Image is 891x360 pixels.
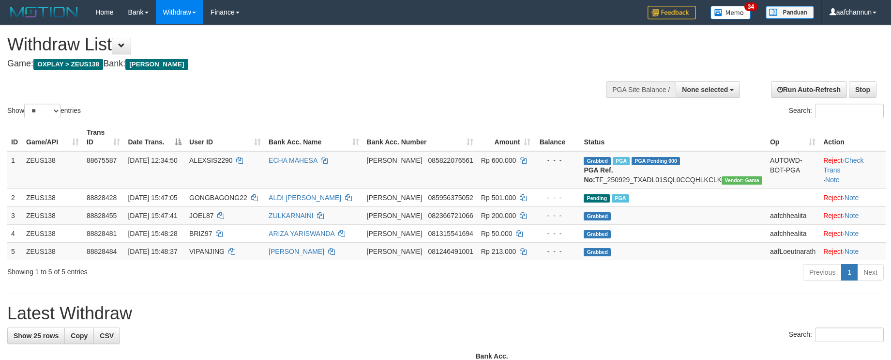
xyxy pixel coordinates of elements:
[819,151,886,189] td: · ·
[22,151,83,189] td: ZEUS138
[83,124,124,151] th: Trans ID: activate to sort column ascending
[14,332,59,340] span: Show 25 rows
[7,5,81,19] img: MOTION_logo.png
[710,6,751,19] img: Button%20Memo.svg
[7,242,22,260] td: 5
[789,104,884,118] label: Search:
[606,81,676,98] div: PGA Site Balance /
[7,304,884,323] h1: Latest Withdraw
[7,124,22,151] th: ID
[632,157,680,165] span: PGA Pending
[584,230,611,238] span: Grabbed
[87,248,117,255] span: 88828484
[584,212,611,220] span: Grabbed
[845,194,859,202] a: Note
[722,176,762,185] span: Vendor URL: https://trx31.1velocity.biz
[648,6,696,19] img: Feedback.jpg
[128,212,177,219] span: [DATE] 15:47:41
[367,230,423,237] span: [PERSON_NAME]
[22,224,83,242] td: ZEUS138
[823,157,863,174] a: Check Trans
[87,157,117,164] span: 88675587
[580,151,766,189] td: TF_250929_TXADL01SQL0CCQHLKCLK
[367,194,423,202] span: [PERSON_NAME]
[124,124,185,151] th: Date Trans.: activate to sort column descending
[845,230,859,237] a: Note
[766,242,819,260] td: aafLoeutnarath
[481,194,516,202] span: Rp 501.000
[825,176,840,184] a: Note
[7,188,22,206] td: 2
[766,6,814,19] img: panduan.png
[612,194,629,203] span: Marked by aafpengsreynich
[823,157,843,164] a: Reject
[534,124,580,151] th: Balance
[189,194,247,202] span: GONGBAGONG22
[22,188,83,206] td: ZEUS138
[128,230,177,237] span: [DATE] 15:48:28
[613,157,630,165] span: Marked by aafpengsreynich
[269,194,341,202] a: ALDI [PERSON_NAME]
[580,124,766,151] th: Status
[7,59,584,69] h4: Game: Bank:
[845,212,859,219] a: Note
[269,248,324,255] a: [PERSON_NAME]
[428,230,473,237] span: Copy 081315541694 to clipboard
[93,328,120,344] a: CSV
[367,248,423,255] span: [PERSON_NAME]
[584,248,611,256] span: Grabbed
[22,206,83,224] td: ZEUS138
[538,229,576,238] div: - - -
[481,230,513,237] span: Rp 50.000
[815,328,884,342] input: Search:
[481,212,516,219] span: Rp 200.000
[269,230,334,237] a: ARIZA YARISWANDA
[22,124,83,151] th: Game/API: activate to sort column ascending
[849,81,876,98] a: Stop
[87,212,117,219] span: 88828455
[128,248,177,255] span: [DATE] 15:48:37
[538,193,576,203] div: - - -
[819,124,886,151] th: Action
[823,212,843,219] a: Reject
[100,332,114,340] span: CSV
[766,124,819,151] th: Op: activate to sort column ascending
[71,332,88,340] span: Copy
[819,206,886,224] td: ·
[819,224,886,242] td: ·
[7,206,22,224] td: 3
[823,194,843,202] a: Reject
[363,124,477,151] th: Bank Acc. Number: activate to sort column ascending
[428,248,473,255] span: Copy 081246491001 to clipboard
[584,157,611,165] span: Grabbed
[682,86,728,94] span: None selected
[584,194,610,203] span: Pending
[269,157,317,164] a: ECHA MAHESA
[481,248,516,255] span: Rp 213.000
[766,151,819,189] td: AUTOWD-BOT-PGA
[481,157,516,164] span: Rp 600.000
[841,264,858,281] a: 1
[7,224,22,242] td: 4
[845,248,859,255] a: Note
[803,264,842,281] a: Previous
[428,212,473,219] span: Copy 082366721066 to clipboard
[477,124,535,151] th: Amount: activate to sort column ascending
[823,230,843,237] a: Reject
[823,248,843,255] a: Reject
[819,242,886,260] td: ·
[789,328,884,342] label: Search:
[265,124,363,151] th: Bank Acc. Name: activate to sort column ascending
[676,81,740,98] button: None selected
[815,104,884,118] input: Search:
[538,211,576,220] div: - - -
[7,151,22,189] td: 1
[7,328,65,344] a: Show 25 rows
[189,230,212,237] span: BRIZ97
[189,157,233,164] span: ALEXSIS2290
[538,156,576,165] div: - - -
[185,124,265,151] th: User ID: activate to sort column ascending
[87,230,117,237] span: 88828481
[819,188,886,206] td: ·
[189,248,225,255] span: VIPANJING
